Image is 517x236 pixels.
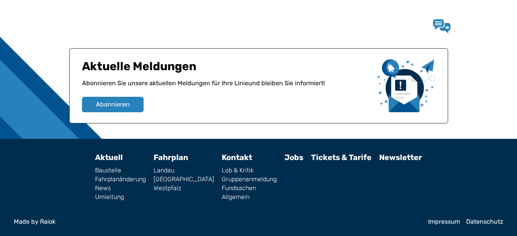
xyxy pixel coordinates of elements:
[378,59,435,112] img: newsletter
[210,16,253,36] a: Fahrplan
[82,79,371,97] p: Abonnieren Sie unsere aktuellen Meldungen für Ihre Linie und bleiben Sie informiert!
[95,176,146,182] a: Fahrplanänderung
[154,167,214,174] a: Landau
[95,153,123,162] a: Aktuell
[253,16,320,36] a: Tickets & Tarife
[154,176,214,182] a: [GEOGRAPHIC_DATA]
[95,167,146,174] a: Baustelle
[343,16,372,36] a: Jobs
[222,176,277,182] a: Gruppenanmeldung
[154,185,214,191] a: Westpfalz
[222,185,277,191] a: Fundsachen
[311,153,371,162] a: Tickets & Tarife
[222,167,277,174] a: Lob & Kritik
[284,153,303,162] a: Jobs
[320,16,343,36] a: Wir
[222,153,252,162] a: Kontakt
[428,219,460,225] a: Impressum
[82,59,371,79] h1: Aktuelle Meldungen
[82,97,144,112] button: Abonnieren
[25,19,55,34] a: QNV Logo
[25,21,55,32] img: QNV Logo
[466,219,503,225] a: Datenschutz
[154,153,188,162] a: Fahrplan
[379,153,422,162] a: Newsletter
[433,19,496,33] a: Lob & Kritik
[95,185,146,191] a: News
[172,16,210,36] a: Aktuell
[95,194,146,200] a: Umleitung
[96,100,130,109] span: Abonnieren
[222,194,277,200] a: Allgemein
[14,219,422,225] a: Made by Raiok
[372,16,412,36] a: Kontakt
[457,22,496,30] span: Lob & Kritik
